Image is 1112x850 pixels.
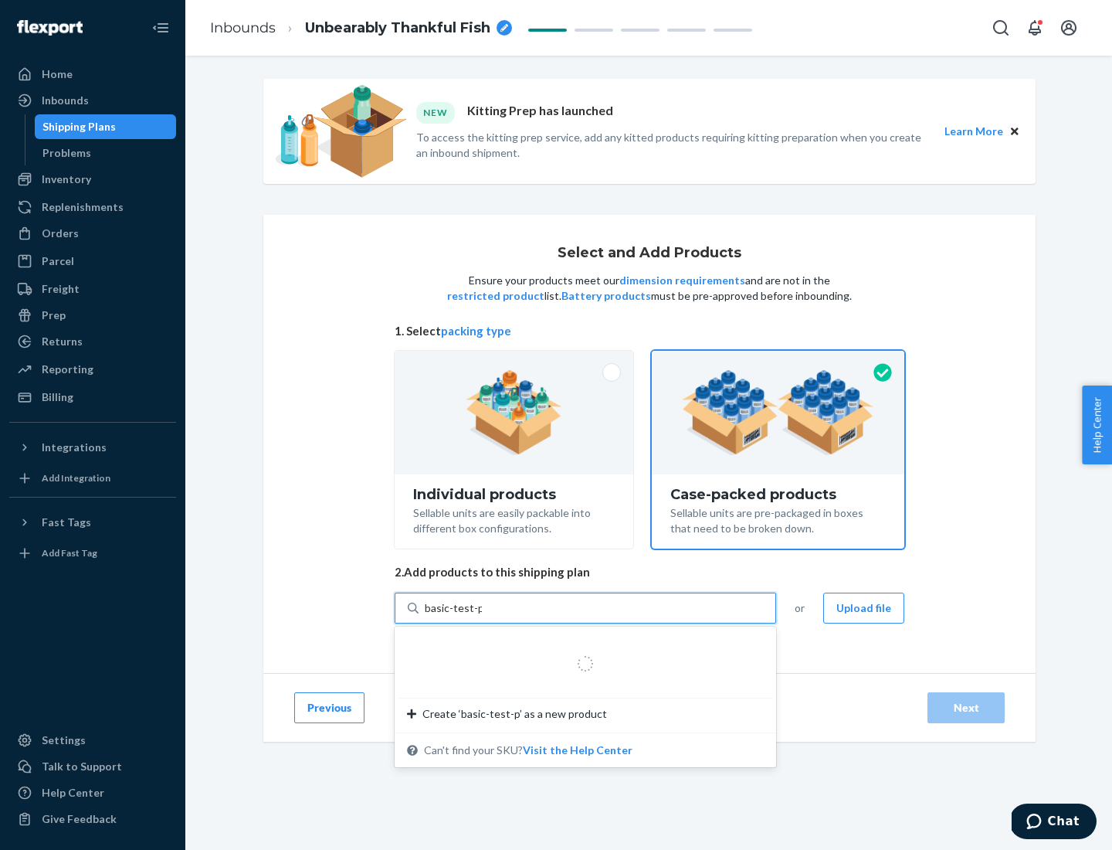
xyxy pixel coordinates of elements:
button: Next [927,692,1005,723]
div: Prep [42,308,66,323]
div: Help Center [42,785,104,801]
img: case-pack.59cecea509d18c883b923b81aeac6d0b.png [682,370,874,455]
a: Prep [9,303,176,328]
button: Talk to Support [9,754,176,779]
iframe: Opens a widget where you can chat to one of our agents [1012,804,1097,842]
button: restricted product [447,288,544,304]
div: Parcel [42,253,74,269]
a: Problems [35,141,177,165]
div: Home [42,66,73,82]
div: Reporting [42,362,93,377]
a: Returns [9,329,176,354]
button: Close Navigation [145,12,176,43]
button: Open Search Box [985,12,1016,43]
button: Battery products [561,288,651,304]
div: NEW [416,102,455,123]
div: Sellable units are pre-packaged in boxes that need to be broken down. [670,502,886,536]
button: dimension requirements [619,273,745,288]
span: 1. Select [395,323,904,339]
a: Orders [9,221,176,246]
button: Learn More [944,123,1003,140]
a: Billing [9,385,176,410]
button: Give Feedback [9,807,176,831]
a: Freight [9,277,176,301]
span: or [795,600,805,616]
a: Inventory [9,167,176,192]
div: Returns [42,334,83,349]
div: Talk to Support [42,759,122,774]
div: Orders [42,226,79,241]
span: Unbearably Thankful Fish [305,19,490,39]
a: Reporting [9,357,176,382]
button: Close [1006,123,1023,140]
p: Kitting Prep has launched [467,102,613,123]
a: Replenishments [9,195,176,219]
div: Individual products [413,487,615,502]
div: Shipping Plans [42,119,116,134]
a: Help Center [9,780,176,805]
div: Settings [42,733,86,748]
div: Next [941,700,992,716]
button: Previous [294,692,364,723]
div: Give Feedback [42,811,117,827]
button: Help Center [1082,386,1112,464]
a: Inbounds [9,88,176,113]
input: Create ‘basic-test-p’ as a new productCan't find your SKU?Visit the Help Center [425,600,482,616]
a: Settings [9,728,176,753]
div: Add Integration [42,471,110,484]
button: Open account menu [1053,12,1084,43]
div: Case-packed products [670,487,886,502]
span: 2. Add products to this shipping plan [395,564,904,580]
div: Freight [42,281,80,297]
h1: Select and Add Products [558,246,741,261]
div: Inbounds [42,93,89,108]
span: Can't find your SKU? [424,743,632,758]
div: Billing [42,389,73,405]
button: packing type [441,323,511,339]
img: Flexport logo [17,20,83,36]
img: individual-pack.facf35554cb0f1810c75b2bd6df2d64e.png [466,370,562,455]
button: Open notifications [1019,12,1050,43]
p: To access the kitting prep service, add any kitted products requiring kitting preparation when yo... [416,130,931,161]
a: Add Fast Tag [9,541,176,566]
a: Shipping Plans [35,114,177,139]
ol: breadcrumbs [198,5,524,51]
a: Inbounds [210,19,276,36]
div: Add Fast Tag [42,546,97,559]
div: Integrations [42,440,107,455]
p: Ensure your products meet our and are not in the list. must be pre-approved before inbounding. [446,273,853,304]
a: Add Integration [9,466,176,491]
div: Problems [42,145,91,161]
div: Replenishments [42,199,124,215]
a: Home [9,62,176,87]
a: Parcel [9,249,176,274]
button: Create ‘basic-test-p’ as a new productCan't find your SKU? [523,743,632,758]
div: Inventory [42,172,91,187]
div: Fast Tags [42,515,91,530]
button: Fast Tags [9,510,176,535]
span: Create ‘basic-test-p’ as a new product [422,706,607,722]
button: Integrations [9,435,176,460]
div: Sellable units are easily packable into different box configurations. [413,502,615,536]
button: Upload file [823,593,904,624]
